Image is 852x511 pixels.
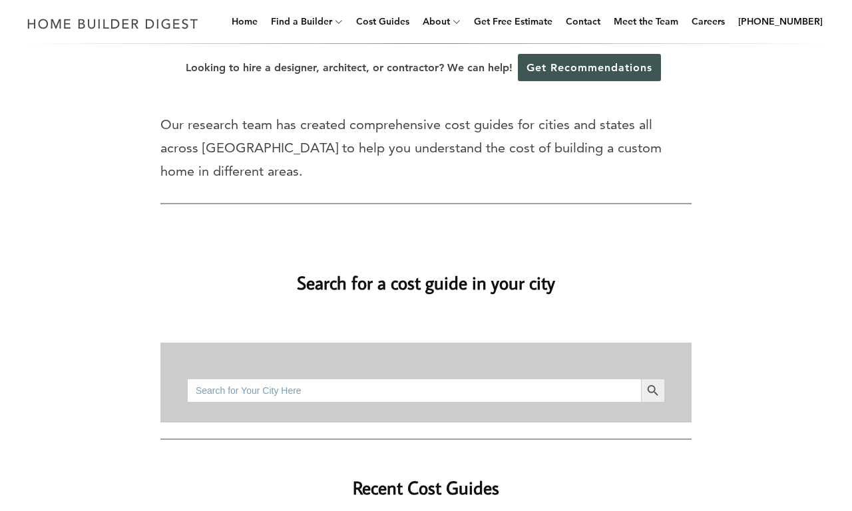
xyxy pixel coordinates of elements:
img: Home Builder Digest [21,11,204,37]
input: Search for Your City Here [187,379,641,403]
h2: Recent Cost Guides [160,456,692,502]
a: Get Recommendations [518,54,661,81]
p: Our research team has created comprehensive cost guides for cities and states all across [GEOGRAP... [160,113,692,183]
h2: Search for a cost guide in your city [47,250,805,296]
svg: Search [646,383,660,398]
